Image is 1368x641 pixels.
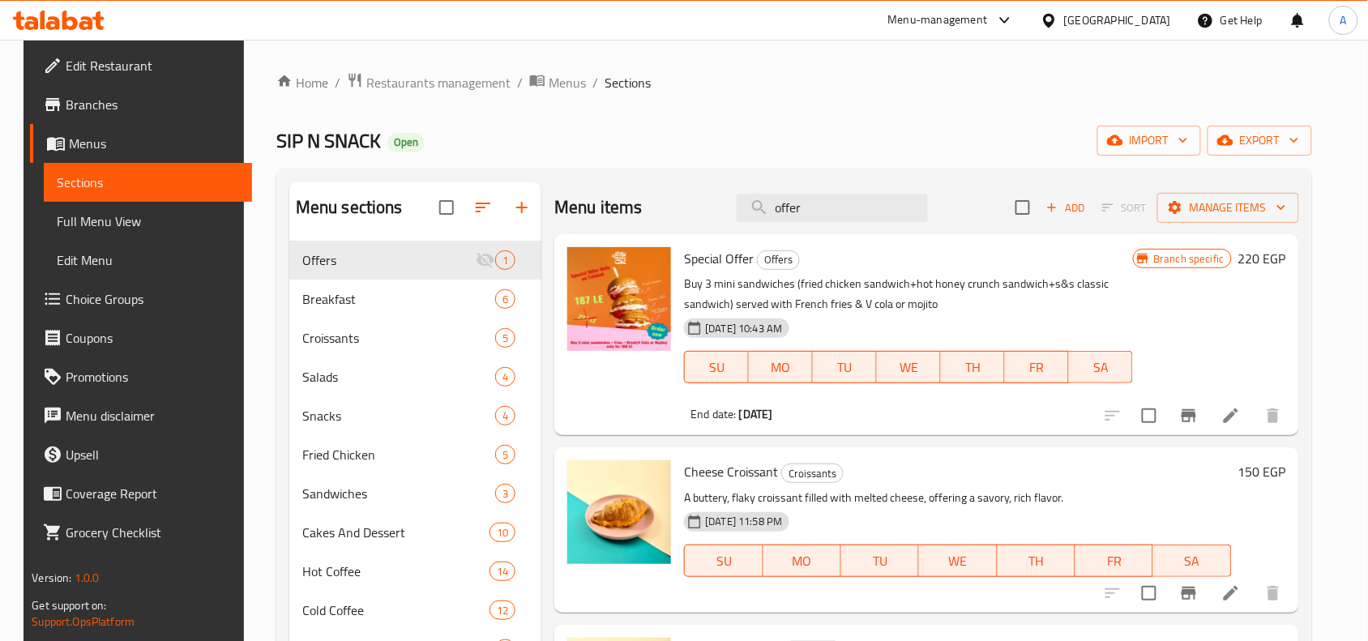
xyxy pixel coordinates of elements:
span: Snacks [302,406,495,425]
div: items [495,328,515,348]
span: Select to update [1132,576,1166,610]
a: Coverage Report [30,474,252,513]
span: Menus [69,134,239,153]
a: Choice Groups [30,280,252,318]
span: Cakes And Dessert [302,523,489,542]
button: WE [919,545,997,577]
a: Menus [529,72,586,93]
span: Hot Coffee [302,562,489,581]
span: 10 [490,525,515,541]
span: Croissants [302,328,495,348]
div: Offers1 [289,241,541,280]
span: Sort sections [464,188,502,227]
div: Cakes And Dessert10 [289,513,541,552]
span: End date: [690,404,736,425]
span: Full Menu View [57,212,239,231]
p: A buttery, flaky croissant filled with melted cheese, offering a savory, rich flavor. [684,488,1231,508]
a: Edit menu item [1221,406,1241,425]
span: 6 [496,292,515,307]
span: Select section [1006,190,1040,224]
span: Manage items [1170,198,1286,218]
a: Edit Restaurant [30,46,252,85]
span: Edit Menu [57,250,239,270]
div: Sandwiches [302,484,495,503]
button: delete [1254,396,1293,435]
span: FR [1082,549,1147,573]
span: 3 [496,486,515,502]
div: Hot Coffee14 [289,552,541,591]
div: items [495,250,515,270]
span: SU [691,356,742,379]
button: Branch-specific-item [1169,574,1208,613]
a: Edit menu item [1221,583,1241,603]
div: Menu-management [888,11,988,30]
a: Coupons [30,318,252,357]
b: [DATE] [739,404,773,425]
span: Select section first [1092,195,1157,220]
button: Add [1040,195,1092,220]
span: Special Offer [684,246,754,271]
span: Edit Restaurant [66,56,239,75]
span: SA [1160,549,1225,573]
input: search [737,194,928,222]
div: items [489,523,515,542]
a: Menu disclaimer [30,396,252,435]
span: import [1110,130,1188,151]
div: [GEOGRAPHIC_DATA] [1064,11,1171,29]
button: TH [941,351,1005,383]
button: WE [877,351,941,383]
div: items [489,562,515,581]
img: Cheese Croissant [567,460,671,564]
span: WE [926,549,990,573]
span: Add [1044,199,1088,217]
span: 1 [496,253,515,268]
span: Menus [549,73,586,92]
span: 4 [496,370,515,385]
span: 1.0.0 [75,567,100,588]
li: / [592,73,598,92]
div: Cold Coffee12 [289,591,541,630]
div: Croissants5 [289,318,541,357]
svg: Inactive section [476,250,495,270]
span: Version: [32,567,71,588]
span: Choice Groups [66,289,239,309]
span: Coverage Report [66,484,239,503]
span: A [1340,11,1347,29]
a: Grocery Checklist [30,513,252,552]
span: SIP N SNACK [276,122,381,159]
div: Sandwiches3 [289,474,541,513]
img: Special Offer [567,247,671,351]
button: TU [841,545,919,577]
a: Upsell [30,435,252,474]
div: Salads [302,367,495,387]
span: TH [947,356,998,379]
span: FR [1011,356,1062,379]
span: TU [819,356,870,379]
button: SU [684,545,763,577]
h6: 220 EGP [1238,247,1286,270]
li: / [517,73,523,92]
button: TH [998,545,1075,577]
span: Fried Chicken [302,445,495,464]
div: Salads4 [289,357,541,396]
span: Breakfast [302,289,495,309]
div: items [495,445,515,464]
a: Restaurants management [347,72,511,93]
span: WE [883,356,934,379]
button: SU [684,351,749,383]
button: FR [1075,545,1153,577]
span: Branches [66,95,239,114]
div: items [495,289,515,309]
button: Manage items [1157,193,1299,223]
div: Croissants [781,464,844,483]
span: [DATE] 10:43 AM [699,321,789,336]
button: SA [1153,545,1231,577]
span: Croissants [782,464,843,483]
a: Sections [44,163,252,202]
span: Restaurants management [366,73,511,92]
span: 5 [496,447,515,463]
span: 12 [490,603,515,618]
button: MO [763,545,841,577]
